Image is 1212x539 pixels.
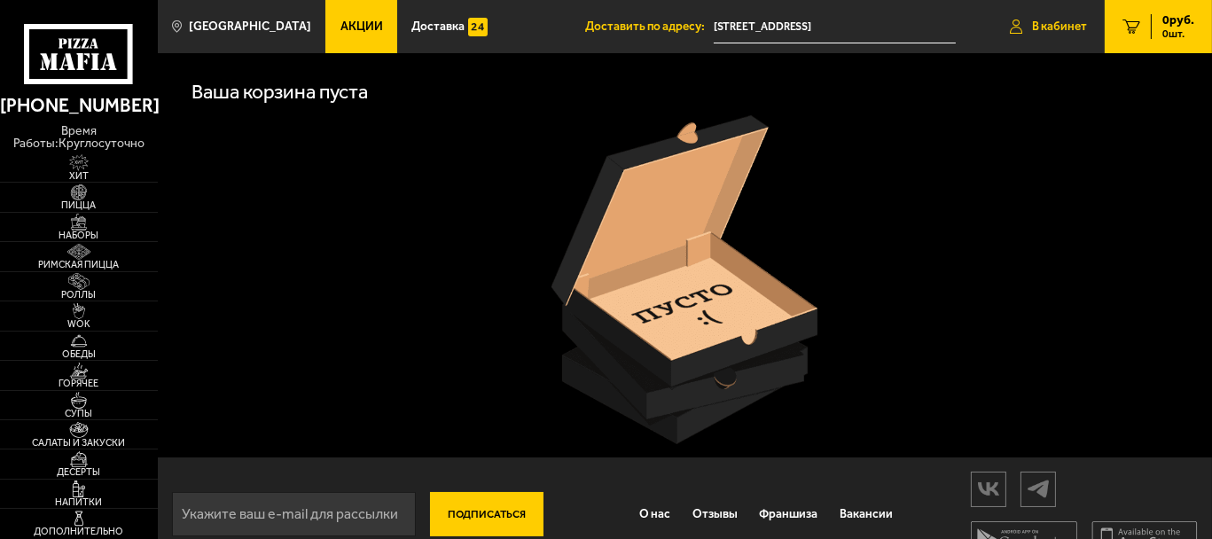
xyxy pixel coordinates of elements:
h1: Ваша корзина пуста [192,82,368,103]
span: 0 шт. [1162,28,1194,39]
input: Укажите ваш e-mail для рассылки [172,492,416,536]
input: Ваш адрес доставки [714,11,956,43]
img: vk [972,473,1005,504]
span: В кабинет [1032,20,1087,33]
span: Акции [340,20,383,33]
span: 0 руб. [1162,14,1194,27]
a: Вакансии [829,493,904,534]
span: Санкт-Петербург, Пейзажная улица, 30 [714,11,956,43]
button: Подписаться [430,492,543,536]
img: 15daf4d41897b9f0e9f617042186c801.svg [468,18,487,36]
img: пустая коробка [551,115,817,444]
a: Отзывы [681,493,748,534]
a: О нас [629,493,682,534]
span: [GEOGRAPHIC_DATA] [189,20,311,33]
img: tg [1021,473,1055,504]
a: Франшиза [748,493,829,534]
span: Доставить по адресу: [585,20,714,33]
span: Доставка [411,20,465,33]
